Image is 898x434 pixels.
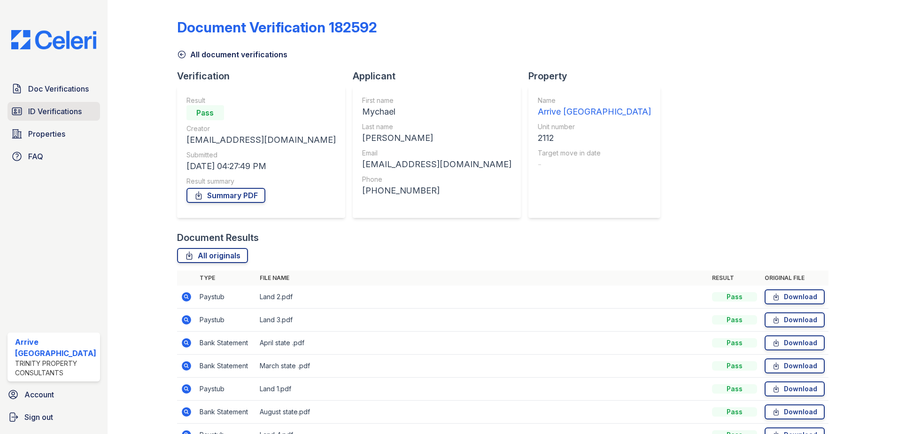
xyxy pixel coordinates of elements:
[256,309,709,332] td: Land 3.pdf
[24,389,54,400] span: Account
[765,404,825,419] a: Download
[8,147,100,166] a: FAQ
[256,286,709,309] td: Land 2.pdf
[353,70,528,83] div: Applicant
[765,289,825,304] a: Download
[8,124,100,143] a: Properties
[538,158,651,171] div: -
[708,271,761,286] th: Result
[256,401,709,424] td: August state.pdf
[28,128,65,139] span: Properties
[538,96,651,118] a: Name Arrive [GEOGRAPHIC_DATA]
[362,148,511,158] div: Email
[362,96,511,105] div: First name
[177,49,287,60] a: All document verifications
[712,292,757,302] div: Pass
[362,175,511,184] div: Phone
[765,381,825,396] a: Download
[196,401,256,424] td: Bank Statement
[256,332,709,355] td: April state .pdf
[177,231,259,244] div: Document Results
[538,122,651,132] div: Unit number
[256,378,709,401] td: Land 1.pdf
[28,83,89,94] span: Doc Verifications
[177,248,248,263] a: All originals
[186,160,336,173] div: [DATE] 04:27:49 PM
[186,96,336,105] div: Result
[765,358,825,373] a: Download
[362,184,511,197] div: [PHONE_NUMBER]
[538,132,651,145] div: 2112
[186,105,224,120] div: Pass
[186,150,336,160] div: Submitted
[196,378,256,401] td: Paystub
[8,102,100,121] a: ID Verifications
[712,361,757,371] div: Pass
[761,271,828,286] th: Original file
[4,408,104,426] a: Sign out
[362,105,511,118] div: Mychael
[538,96,651,105] div: Name
[24,411,53,423] span: Sign out
[15,336,96,359] div: Arrive [GEOGRAPHIC_DATA]
[28,106,82,117] span: ID Verifications
[256,355,709,378] td: March state .pdf
[712,384,757,394] div: Pass
[765,312,825,327] a: Download
[4,30,104,49] img: CE_Logo_Blue-a8612792a0a2168367f1c8372b55b34899dd931a85d93a1a3d3e32e68fde9ad4.png
[538,148,651,158] div: Target move in date
[362,132,511,145] div: [PERSON_NAME]
[196,271,256,286] th: Type
[196,286,256,309] td: Paystub
[528,70,668,83] div: Property
[538,105,651,118] div: Arrive [GEOGRAPHIC_DATA]
[196,355,256,378] td: Bank Statement
[186,124,336,133] div: Creator
[186,188,265,203] a: Summary PDF
[15,359,96,378] div: Trinity Property Consultants
[712,315,757,325] div: Pass
[8,79,100,98] a: Doc Verifications
[256,271,709,286] th: File name
[177,19,377,36] div: Document Verification 182592
[186,133,336,147] div: [EMAIL_ADDRESS][DOMAIN_NAME]
[362,158,511,171] div: [EMAIL_ADDRESS][DOMAIN_NAME]
[712,338,757,348] div: Pass
[196,332,256,355] td: Bank Statement
[177,70,353,83] div: Verification
[712,407,757,417] div: Pass
[186,177,336,186] div: Result summary
[765,335,825,350] a: Download
[362,122,511,132] div: Last name
[4,385,104,404] a: Account
[28,151,43,162] span: FAQ
[196,309,256,332] td: Paystub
